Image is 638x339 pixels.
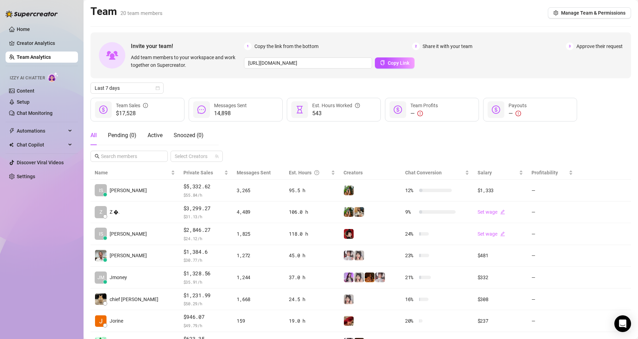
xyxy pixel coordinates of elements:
div: $481 [478,252,523,259]
span: $ 31.13 /h [183,213,229,220]
h2: Team [90,5,163,18]
div: — [410,109,438,118]
div: — [509,109,527,118]
div: $332 [478,274,523,281]
span: 20 team members [120,10,163,16]
div: Open Intercom Messenger [614,315,631,332]
div: 1,272 [237,252,281,259]
img: Rosie [344,251,354,260]
div: $308 [478,295,523,303]
span: 12 % [405,187,416,194]
span: Copy the link from the bottom [254,42,318,50]
span: Snoozed ( 0 ) [174,132,204,139]
span: 14,898 [214,109,247,118]
span: copy [380,60,385,65]
span: $1,384.6 [183,248,229,256]
span: dollar-circle [99,105,108,114]
a: Home [17,26,30,32]
img: Mich [344,316,354,326]
span: Z �. [110,208,120,216]
img: Ani [354,251,364,260]
a: Setup [17,99,30,105]
span: 16 % [405,295,416,303]
div: 19.0 h [289,317,335,325]
input: Search members [101,152,158,160]
span: $1,231.99 [183,291,229,300]
span: Add team members to your workspace and work together on Supercreator. [131,54,241,69]
span: calendar [156,86,160,90]
div: 37.0 h [289,274,335,281]
div: $1,333 [478,187,523,194]
span: 20 % [405,317,416,325]
span: Z [100,208,102,216]
span: Approve their request [576,42,623,50]
div: 4,489 [237,208,281,216]
span: $ 50.29 /h [183,300,229,307]
img: logo-BBDzfeDw.svg [6,10,58,17]
img: Sabrina [344,207,354,217]
div: Team Sales [116,102,148,109]
span: hourglass [296,105,304,114]
span: 24 % [405,230,416,238]
span: $ 24.12 /h [183,235,229,242]
span: Automations [17,125,66,136]
div: 24.5 h [289,295,335,303]
span: Jorine [110,317,123,325]
span: exclamation-circle [417,111,423,116]
span: chief [PERSON_NAME] [110,295,158,303]
span: 21 % [405,274,416,281]
td: — [527,180,577,202]
span: Izzy AI Chatter [10,75,45,81]
span: 2 [412,42,420,50]
span: $2,846.27 [183,226,229,234]
td: — [527,310,577,332]
div: 1,825 [237,230,281,238]
span: Invite your team! [131,42,244,50]
a: Content [17,88,34,94]
a: Team Analytics [17,54,51,60]
img: Kyle Wessels [95,250,107,261]
img: chief keef [95,293,107,305]
span: question-circle [355,102,360,109]
span: Copy Link [388,60,409,66]
span: $ 49.79 /h [183,322,229,329]
img: Jorine [95,315,107,327]
span: [PERSON_NAME] [110,187,147,194]
span: Chat Conversion [405,170,442,175]
span: 543 [312,109,360,118]
span: thunderbolt [9,128,15,134]
span: Last 7 days [95,83,159,93]
span: Salary [478,170,492,175]
a: Set wageedit [478,231,505,237]
span: 23 % [405,252,416,259]
span: $5,332.62 [183,182,229,191]
span: edit [500,210,505,214]
span: Team Profits [410,103,438,108]
td: — [527,267,577,289]
div: Est. Hours [289,169,329,176]
span: $946.07 [183,313,229,321]
td: — [527,202,577,223]
span: message [197,105,206,114]
div: 1,668 [237,295,281,303]
img: Sabrina [354,207,364,217]
img: Ani [354,273,364,282]
img: Sabrina [344,186,354,195]
img: Ani [344,294,354,304]
img: AI Chatter [48,72,58,82]
a: Creator Analytics [17,38,72,49]
img: Kisa [344,273,354,282]
span: 3 [566,42,574,50]
img: Chat Copilot [9,142,14,147]
span: [PERSON_NAME] [110,252,147,259]
a: Settings [17,174,35,179]
span: $1,328.56 [183,269,229,278]
span: $ 30.77 /h [183,257,229,263]
div: All [90,131,97,140]
div: 159 [237,317,281,325]
div: Est. Hours Worked [312,102,360,109]
span: Manage Team & Permissions [561,10,625,16]
div: 3,265 [237,187,281,194]
span: Messages Sent [237,170,271,175]
img: PantheraX [365,273,375,282]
